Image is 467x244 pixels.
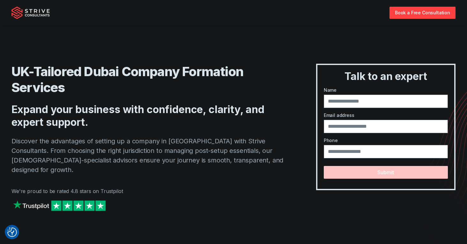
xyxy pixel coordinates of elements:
p: We're proud to be rated 4.8 stars on Trustpilot [11,187,291,195]
label: Phone [324,137,448,144]
h2: Expand your business with confidence, clarity, and expert support. [11,103,291,129]
button: Submit [324,166,448,179]
img: Revisit consent button [7,227,17,237]
a: Book a Free Consultation [389,7,456,18]
h1: UK-Tailored Dubai Company Formation Services [11,64,291,96]
img: Strive on Trustpilot [11,199,107,212]
h3: Talk to an expert [320,70,452,83]
label: Name [324,87,448,93]
p: Discover the advantages of setting up a company in [GEOGRAPHIC_DATA] with Strive Consultants. Fro... [11,136,291,175]
button: Consent Preferences [7,227,17,237]
label: Email address [324,112,448,118]
img: Strive Consultants [11,6,50,19]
